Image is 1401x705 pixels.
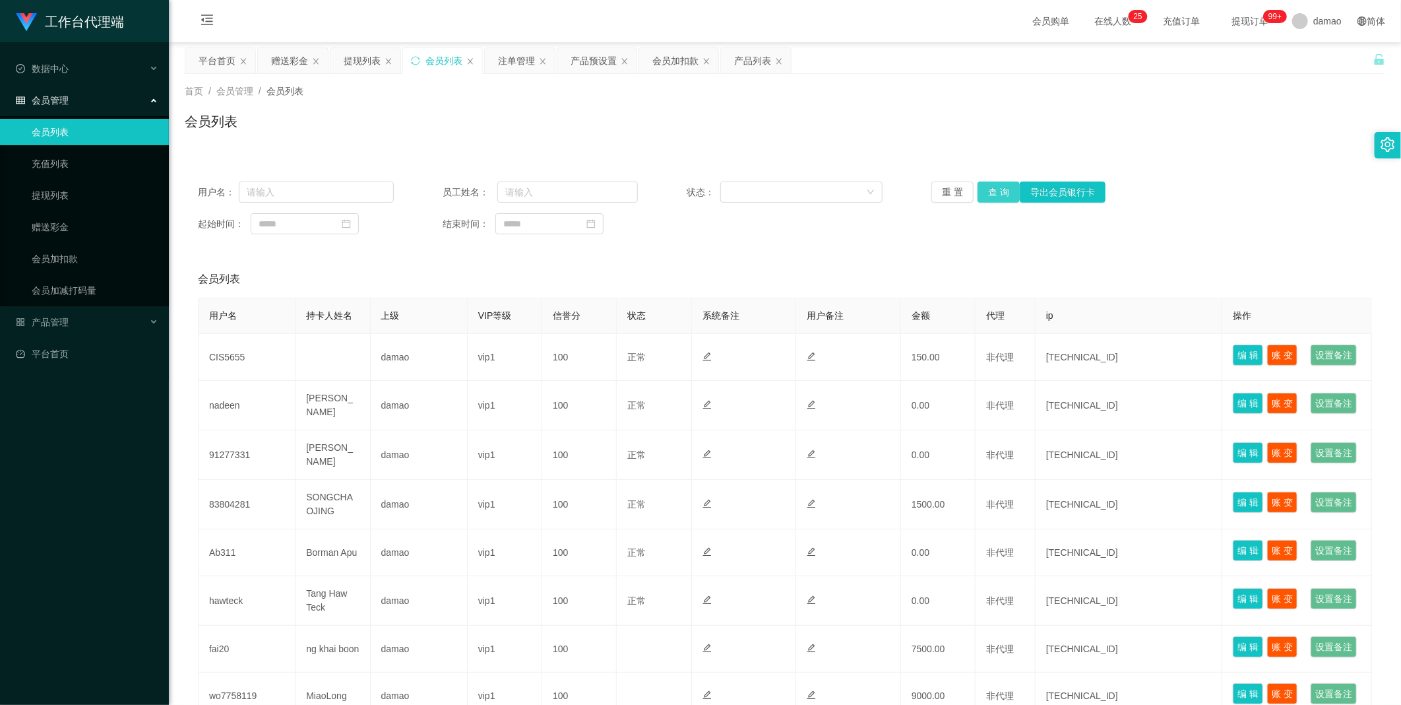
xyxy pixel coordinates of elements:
[912,310,930,321] span: 金额
[371,430,468,480] td: damao
[986,547,1014,558] span: 非代理
[1357,17,1367,26] i: 图标: global
[702,644,712,653] i: 图标: edit
[807,644,816,653] i: 图标: edit
[1233,393,1263,414] button: 编 辑
[627,400,646,411] span: 正常
[209,310,237,321] span: 用户名
[1233,683,1263,704] button: 编 辑
[1233,588,1263,609] button: 编 辑
[1036,626,1222,673] td: [TECHNICAL_ID]
[296,576,370,626] td: Tang Haw Teck
[199,529,296,576] td: Ab311
[198,271,240,287] span: 会员列表
[1311,636,1357,657] button: 设置备注
[199,576,296,626] td: hawteck
[807,310,844,321] span: 用户备注
[1129,10,1148,23] sup: 25
[199,430,296,480] td: 91277331
[296,529,370,576] td: Borman Apu
[468,529,542,576] td: vip1
[978,182,1020,203] button: 查 询
[807,400,816,409] i: 图标: edit
[296,381,370,430] td: [PERSON_NAME]
[16,341,158,367] a: 图标: dashboard平台首页
[1267,588,1297,609] button: 账 变
[16,16,124,26] a: 工作台代理端
[867,188,875,197] i: 图标: down
[702,310,739,321] span: 系统备注
[807,690,816,700] i: 图标: edit
[1233,310,1251,321] span: 操作
[312,57,320,65] i: 图标: close
[807,450,816,459] i: 图标: edit
[702,547,712,556] i: 图标: edit
[1311,588,1357,609] button: 设置备注
[807,499,816,508] i: 图标: edit
[1020,182,1105,203] button: 导出会员银行卡
[1267,683,1297,704] button: 账 变
[807,352,816,361] i: 图标: edit
[1134,10,1138,23] p: 2
[466,57,474,65] i: 图标: close
[199,480,296,529] td: 83804281
[1311,345,1357,366] button: 设置备注
[371,381,468,430] td: damao
[702,499,712,508] i: 图标: edit
[1036,576,1222,626] td: [TECHNICAL_ID]
[627,547,646,558] span: 正常
[468,381,542,430] td: vip1
[627,352,646,362] span: 正常
[627,499,646,510] span: 正常
[16,64,25,73] i: 图标: check-circle-o
[381,310,400,321] span: 上级
[371,480,468,529] td: damao
[901,381,976,430] td: 0.00
[306,310,352,321] span: 持卡人姓名
[342,219,351,228] i: 图标: calendar
[807,595,816,605] i: 图标: edit
[478,310,512,321] span: VIP等级
[296,480,370,529] td: SONGCHAOJING
[498,48,535,73] div: 注单管理
[931,182,974,203] button: 重 置
[571,48,617,73] div: 产品预设置
[32,151,158,177] a: 充值列表
[542,430,617,480] td: 100
[542,576,617,626] td: 100
[425,48,462,73] div: 会员列表
[1311,540,1357,561] button: 设置备注
[901,334,976,381] td: 150.00
[371,334,468,381] td: damao
[1267,345,1297,366] button: 账 变
[199,626,296,673] td: fai20
[734,48,771,73] div: 产品列表
[198,217,251,231] span: 起始时间：
[1311,393,1357,414] button: 设置备注
[1036,381,1222,430] td: [TECHNICAL_ID]
[1156,17,1206,26] span: 充值订单
[539,57,547,65] i: 图标: close
[1311,442,1357,463] button: 设置备注
[652,48,699,73] div: 会员加扣款
[32,119,158,145] a: 会员列表
[468,430,542,480] td: vip1
[586,219,596,228] i: 图标: calendar
[271,48,308,73] div: 赠送彩金
[1036,430,1222,480] td: [TECHNICAL_ID]
[1267,393,1297,414] button: 账 变
[986,499,1014,510] span: 非代理
[702,595,712,605] i: 图标: edit
[553,310,580,321] span: 信誉分
[627,595,646,606] span: 正常
[32,246,158,272] a: 会员加扣款
[239,57,247,65] i: 图标: close
[371,529,468,576] td: damao
[542,529,617,576] td: 100
[901,480,976,529] td: 1500.00
[1088,17,1138,26] span: 在线人数
[986,352,1014,362] span: 非代理
[702,400,712,409] i: 图标: edit
[542,334,617,381] td: 100
[1225,17,1275,26] span: 提现订单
